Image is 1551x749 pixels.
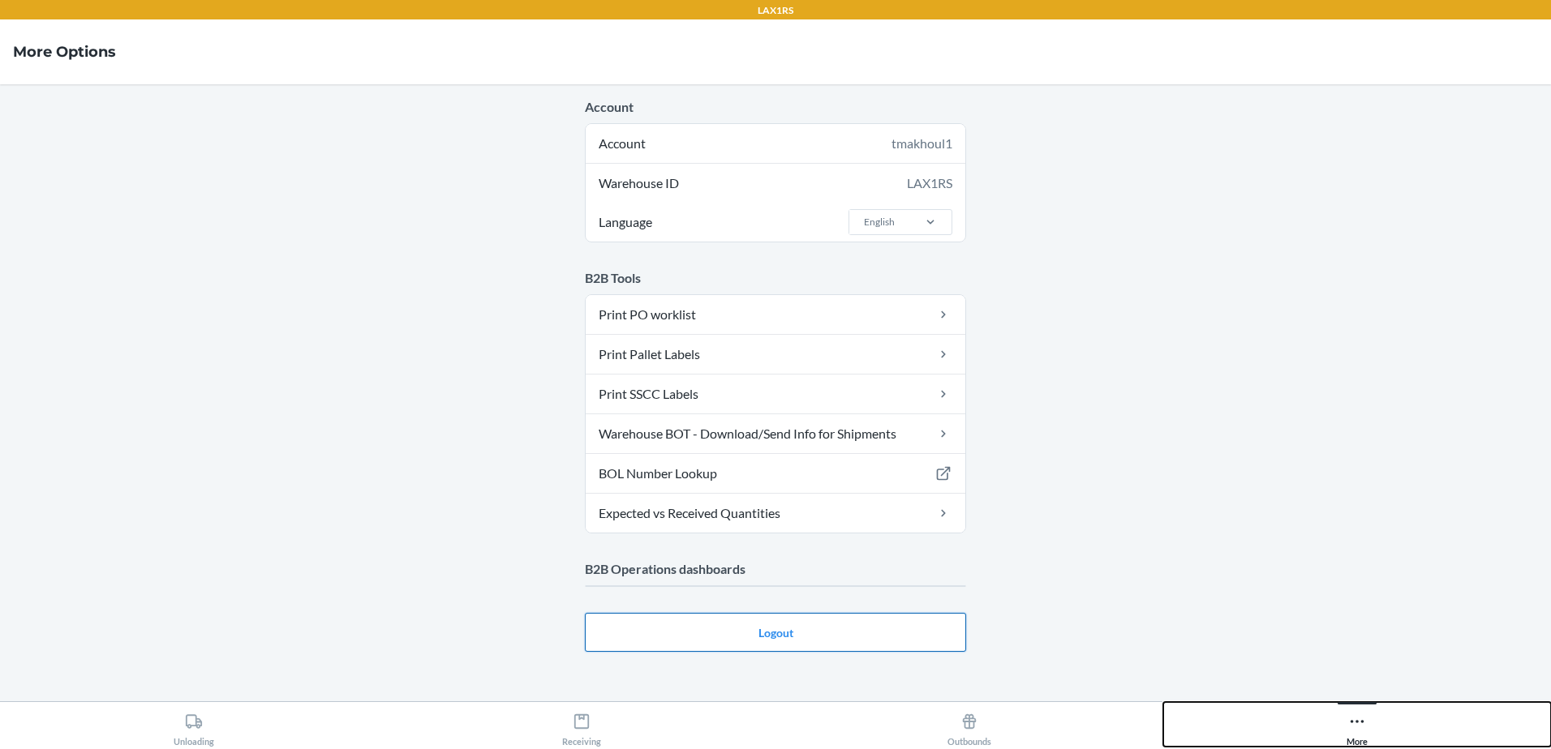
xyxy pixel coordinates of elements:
[586,124,965,163] div: Account
[586,295,965,334] a: Print PO worklist
[388,702,775,747] button: Receiving
[862,215,864,229] input: LanguageEnglish
[586,164,965,203] div: Warehouse ID
[1347,706,1368,747] div: More
[892,134,952,153] div: tmakhoul1
[562,706,601,747] div: Receiving
[775,702,1163,747] button: Outbounds
[586,335,965,374] a: Print Pallet Labels
[13,41,116,62] h4: More Options
[758,3,793,18] p: LAX1RS
[585,97,966,117] p: Account
[1163,702,1551,747] button: More
[907,173,952,193] div: LAX1RS
[585,613,966,652] button: Logout
[585,559,966,579] p: B2B Operations dashboards
[585,268,966,288] p: B2B Tools
[586,374,965,413] a: Print SSCC Labels
[596,203,655,242] span: Language
[174,706,214,747] div: Unloading
[586,494,965,533] a: Expected vs Received Quantities
[947,706,991,747] div: Outbounds
[586,454,965,493] a: BOL Number Lookup
[586,414,965,453] a: Warehouse BOT - Download/Send Info for Shipments
[864,215,895,229] div: English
